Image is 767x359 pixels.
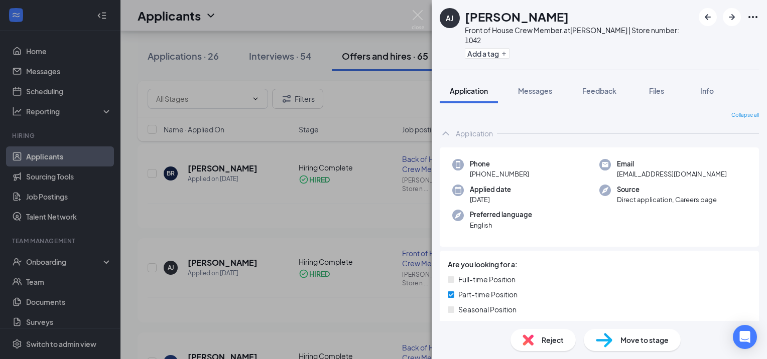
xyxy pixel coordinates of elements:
[465,48,509,59] button: PlusAdd a tag
[747,11,759,23] svg: Ellipses
[458,289,518,300] span: Part-time Position
[617,169,727,179] span: [EMAIL_ADDRESS][DOMAIN_NAME]
[448,259,518,270] span: Are you looking for a:
[723,8,741,26] button: ArrowRight
[518,86,552,95] span: Messages
[542,334,564,345] span: Reject
[733,325,757,349] div: Open Intercom Messenger
[470,159,529,169] span: Phone
[440,127,452,139] svg: ChevronUp
[456,128,493,138] div: Application
[458,274,516,285] span: Full-time Position
[446,13,453,23] div: AJ
[700,86,714,95] span: Info
[699,8,717,26] button: ArrowLeftNew
[726,11,738,23] svg: ArrowRight
[617,185,717,195] span: Source
[731,111,759,119] span: Collapse all
[465,25,694,45] div: Front of House Crew Member. at [PERSON_NAME] | Store number: 1042
[501,51,507,57] svg: Plus
[458,304,517,315] span: Seasonal Position
[617,159,727,169] span: Email
[620,334,669,345] span: Move to stage
[470,169,529,179] span: [PHONE_NUMBER]
[470,195,511,205] span: [DATE]
[702,11,714,23] svg: ArrowLeftNew
[617,195,717,205] span: Direct application, Careers page
[470,220,532,230] span: English
[465,8,569,25] h1: [PERSON_NAME]
[450,86,488,95] span: Application
[582,86,616,95] span: Feedback
[470,210,532,220] span: Preferred language
[649,86,664,95] span: Files
[470,185,511,195] span: Applied date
